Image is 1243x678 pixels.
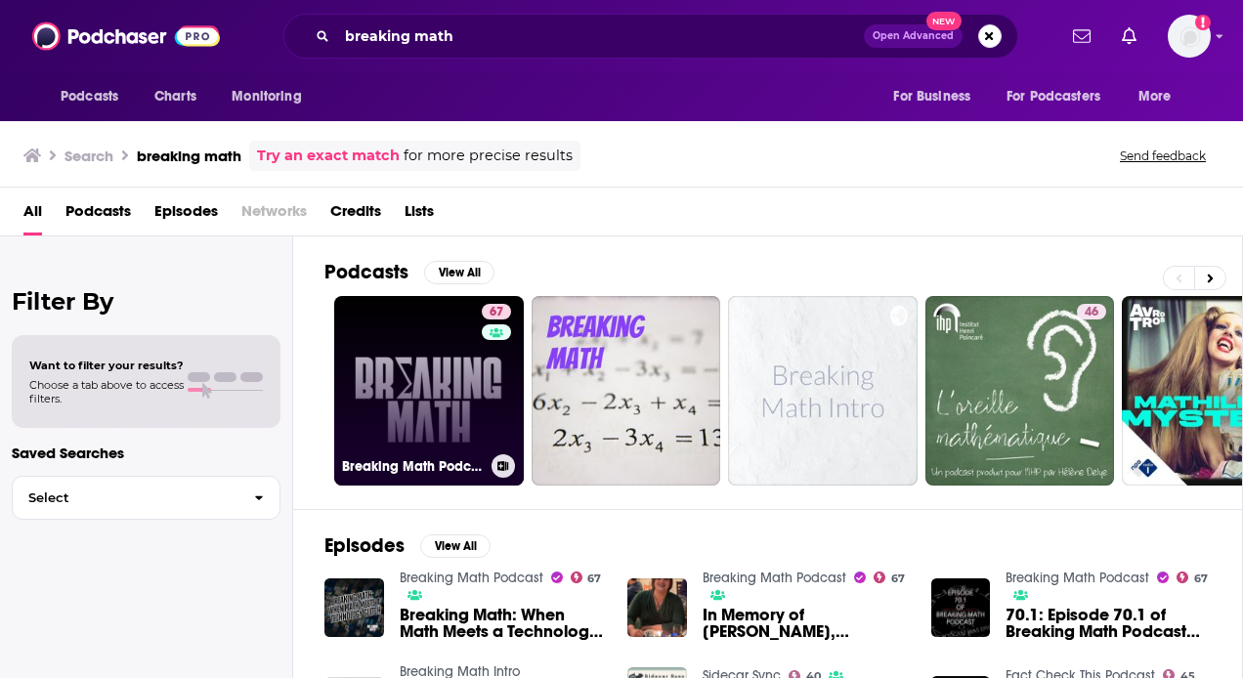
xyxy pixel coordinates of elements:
[703,570,846,586] a: Breaking Math Podcast
[29,378,184,405] span: Choose a tab above to access filters.
[864,24,963,48] button: Open AdvancedNew
[405,195,434,235] a: Lists
[342,458,484,475] h3: Breaking Math Podcast
[931,578,991,638] img: 70.1: Episode 70.1 of Breaking Math Podcast (Self-Reference)
[218,78,326,115] button: open menu
[404,145,573,167] span: for more precise results
[64,147,113,165] h3: Search
[891,574,905,583] span: 67
[283,14,1018,59] div: Search podcasts, credits, & more...
[482,304,511,319] a: 67
[587,574,601,583] span: 67
[32,18,220,55] img: Podchaser - Follow, Share and Rate Podcasts
[400,607,605,640] a: Breaking Math: When Math Meets a Technology Glitch
[142,78,208,115] a: Charts
[627,578,687,638] img: In Memory of Sofia Baca, Cofounder and cohost of Breaking Math
[232,83,301,110] span: Monitoring
[1006,607,1211,640] a: 70.1: Episode 70.1 of Breaking Math Podcast (Self-Reference)
[1168,15,1211,58] img: User Profile
[703,607,908,640] a: In Memory of Sofia Baca, Cofounder and cohost of Breaking Math
[1065,20,1098,53] a: Show notifications dropdown
[324,260,408,284] h2: Podcasts
[12,476,280,520] button: Select
[1085,303,1098,322] span: 46
[154,195,218,235] a: Episodes
[61,83,118,110] span: Podcasts
[703,607,908,640] span: In Memory of [PERSON_NAME], Cofounder and cohost of Breaking Math
[1125,78,1196,115] button: open menu
[154,83,196,110] span: Charts
[1006,570,1149,586] a: Breaking Math Podcast
[324,533,491,558] a: EpisodesView All
[334,296,524,486] a: 67Breaking Math Podcast
[873,31,954,41] span: Open Advanced
[994,78,1129,115] button: open menu
[1138,83,1172,110] span: More
[1007,83,1100,110] span: For Podcasters
[23,195,42,235] a: All
[874,572,905,583] a: 67
[424,261,494,284] button: View All
[879,78,995,115] button: open menu
[400,570,543,586] a: Breaking Math Podcast
[1168,15,1211,58] button: Show profile menu
[925,296,1115,486] a: 46
[1177,572,1208,583] a: 67
[926,12,962,30] span: New
[47,78,144,115] button: open menu
[13,491,238,504] span: Select
[12,287,280,316] h2: Filter By
[330,195,381,235] a: Credits
[490,303,503,322] span: 67
[324,533,405,558] h2: Episodes
[12,444,280,462] p: Saved Searches
[893,83,970,110] span: For Business
[1195,15,1211,30] svg: Add a profile image
[571,572,602,583] a: 67
[1114,148,1212,164] button: Send feedback
[420,534,491,558] button: View All
[65,195,131,235] a: Podcasts
[29,359,184,372] span: Want to filter your results?
[1194,574,1208,583] span: 67
[324,578,384,638] img: Breaking Math: When Math Meets a Technology Glitch
[337,21,864,52] input: Search podcasts, credits, & more...
[241,195,307,235] span: Networks
[1168,15,1211,58] span: Logged in as PUPPublicity
[137,147,241,165] h3: breaking math
[1077,304,1106,319] a: 46
[324,260,494,284] a: PodcastsView All
[1114,20,1144,53] a: Show notifications dropdown
[257,145,400,167] a: Try an exact match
